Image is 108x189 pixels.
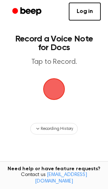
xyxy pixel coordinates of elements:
a: Log in [69,3,101,21]
p: Tap to Record. [13,58,95,67]
h1: Record a Voice Note for Docs [13,35,95,52]
a: [EMAIL_ADDRESS][DOMAIN_NAME] [35,172,87,184]
span: Contact us [4,172,104,185]
a: Beep [7,5,48,19]
img: Beep Logo [43,78,65,100]
button: Recording History [30,123,78,135]
span: Recording History [41,126,73,132]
